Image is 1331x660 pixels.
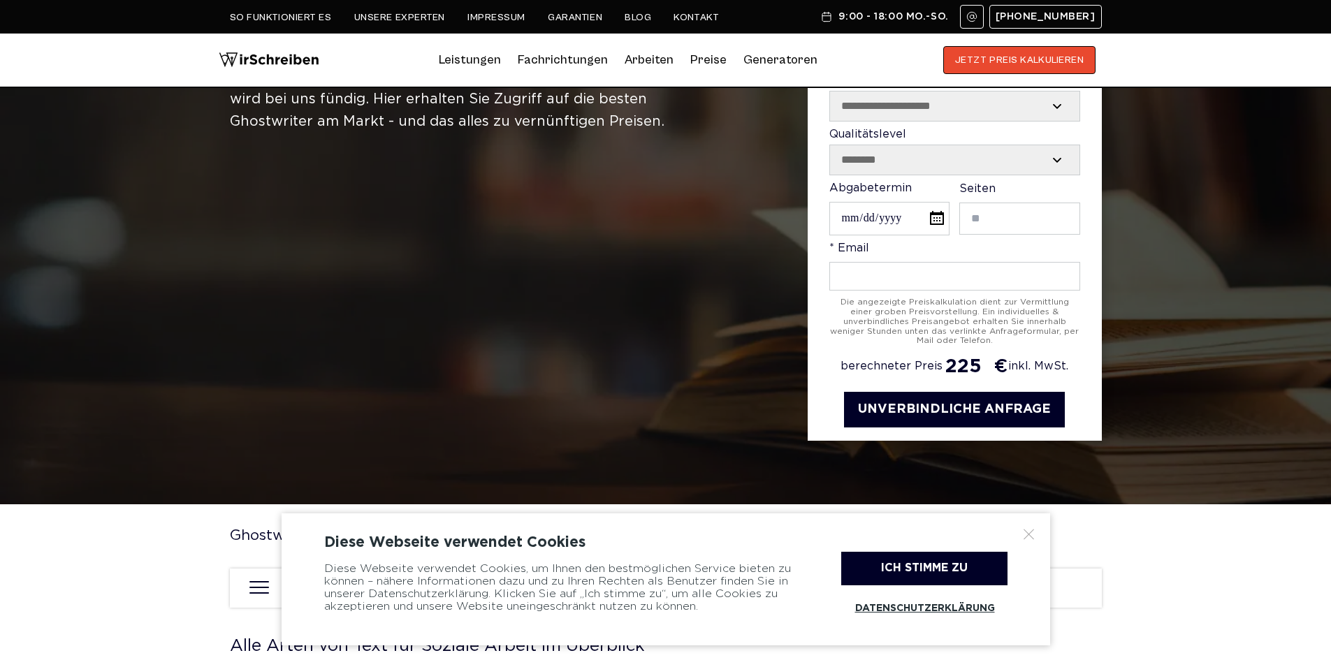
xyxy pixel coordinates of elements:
[966,11,977,22] img: Email
[439,49,501,71] a: Leistungen
[829,182,950,235] label: Abgabetermin
[829,75,1080,122] label: Fachbereich
[829,129,1080,175] label: Qualitätslevel
[467,12,525,23] a: Impressum
[829,242,1080,291] label: * Email
[838,11,948,22] span: 9:00 - 18:00 Mo.-So.
[820,11,833,22] img: Schedule
[959,184,996,194] span: Seiten
[996,11,1096,22] span: [PHONE_NUMBER]
[830,91,1079,121] select: Fachbereich
[548,12,602,23] a: Garantien
[625,49,674,71] a: Arbeiten
[1008,360,1068,373] span: inkl. MwSt.
[829,202,950,235] input: Abgabetermin
[989,5,1102,29] a: [PHONE_NUMBER]
[841,360,943,373] span: berechneter Preis
[829,298,1080,346] div: Die angezeigte Preiskalkulation dient zur Vermittlung einer groben Preisvorstellung. Ein individu...
[943,46,1096,74] button: JETZT PREIS KALKULIEREN
[690,52,727,67] a: Preise
[994,355,1008,378] span: €
[858,404,1051,415] span: UNVERBINDLICHE ANFRAGE
[829,262,1080,291] input: * Email
[354,12,445,23] a: Unsere Experten
[230,638,1102,654] h2: Alle Arten von Text für Soziale Arbeit im Überblick
[219,46,319,74] img: logo wirschreiben
[945,356,982,378] span: 225
[324,552,806,624] div: Diese Webseite verwendet Cookies, um Ihnen den bestmöglichen Service bieten zu können – nähere In...
[230,66,717,133] div: Wer Ghostwriting in Soziale Arbeit in Anspruch nehmen möchte, wird bei uns fündig. Hier erhalten ...
[830,145,1079,175] select: Qualitätslevel
[230,12,332,23] a: So funktioniert es
[625,12,651,23] a: Blog
[230,529,337,542] a: Ghostwriter
[844,392,1065,427] button: UNVERBINDLICHE ANFRAGE
[674,12,719,23] a: Kontakt
[518,49,608,71] a: Fachrichtungen
[324,534,1008,551] div: Diese Webseite verwendet Cookies
[841,552,1008,585] div: Ich stimme zu
[743,49,817,71] a: Generatoren
[841,592,1008,624] a: Datenschutzerklärung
